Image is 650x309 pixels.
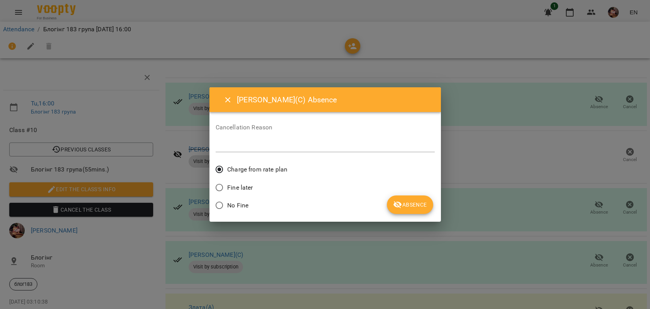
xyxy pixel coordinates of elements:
[216,124,435,131] label: Cancellation Reason
[227,165,287,174] span: Charge from rate plan
[227,183,253,192] span: Fine later
[219,91,237,109] button: Close
[393,200,427,209] span: Absence
[227,201,248,210] span: No Fine
[237,94,431,106] h6: [PERSON_NAME](С) Absence
[387,195,433,214] button: Absence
